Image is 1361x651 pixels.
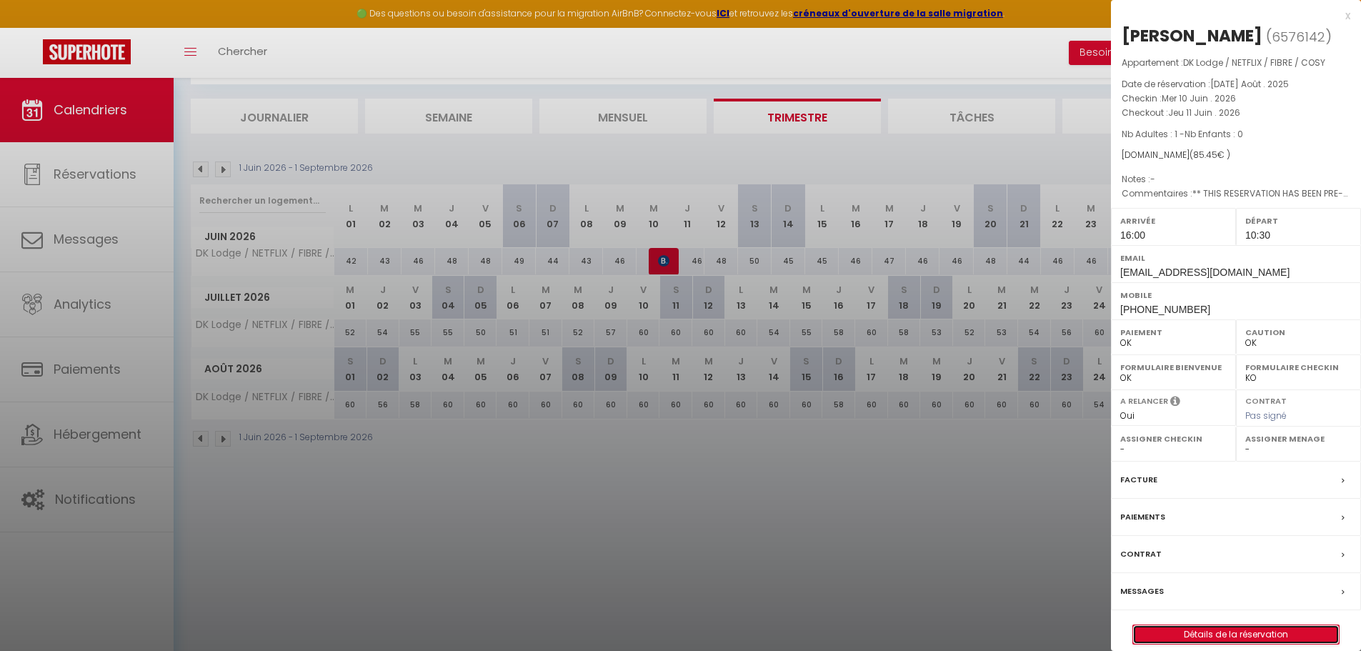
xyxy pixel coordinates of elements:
div: [DOMAIN_NAME] [1122,149,1350,162]
p: Checkout : [1122,106,1350,120]
span: DK Lodge / NETFLIX / FIBRE / COSY [1183,56,1325,69]
span: Jeu 11 Juin . 2026 [1168,106,1240,119]
label: Mobile [1120,288,1352,302]
span: 6576142 [1272,28,1325,46]
label: Messages [1120,584,1164,599]
span: ( € ) [1190,149,1230,161]
i: Sélectionner OUI si vous souhaiter envoyer les séquences de messages post-checkout [1170,395,1180,411]
label: Assigner Checkin [1120,432,1227,446]
span: Nb Enfants : 0 [1185,128,1243,140]
label: Facture [1120,472,1157,487]
a: Détails de la réservation [1133,625,1339,644]
label: Paiement [1120,325,1227,339]
span: Mer 10 Juin . 2026 [1162,92,1236,104]
label: Contrat [1245,395,1287,404]
label: Formulaire Bienvenue [1120,360,1227,374]
span: - [1150,173,1155,185]
label: Contrat [1120,547,1162,562]
label: Email [1120,251,1352,265]
span: 85.45 [1193,149,1217,161]
span: ( ) [1266,26,1332,46]
p: Commentaires : [1122,187,1350,201]
button: Ouvrir le widget de chat LiveChat [11,6,54,49]
span: 10:30 [1245,229,1270,241]
label: Formulaire Checkin [1245,360,1352,374]
div: [PERSON_NAME] [1122,24,1262,47]
span: [PHONE_NUMBER] [1120,304,1210,315]
label: Départ [1245,214,1352,228]
div: x [1111,7,1350,24]
span: 16:00 [1120,229,1145,241]
label: Assigner Menage [1245,432,1352,446]
span: Nb Adultes : 1 - [1122,128,1243,140]
span: [EMAIL_ADDRESS][DOMAIN_NAME] [1120,267,1290,278]
label: Paiements [1120,510,1165,525]
p: Appartement : [1122,56,1350,70]
p: Checkin : [1122,91,1350,106]
label: Arrivée [1120,214,1227,228]
button: Détails de la réservation [1132,625,1340,645]
span: [DATE] Août . 2025 [1210,78,1289,90]
span: Pas signé [1245,409,1287,422]
p: Date de réservation : [1122,77,1350,91]
p: Notes : [1122,172,1350,187]
label: A relancer [1120,395,1168,407]
label: Caution [1245,325,1352,339]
